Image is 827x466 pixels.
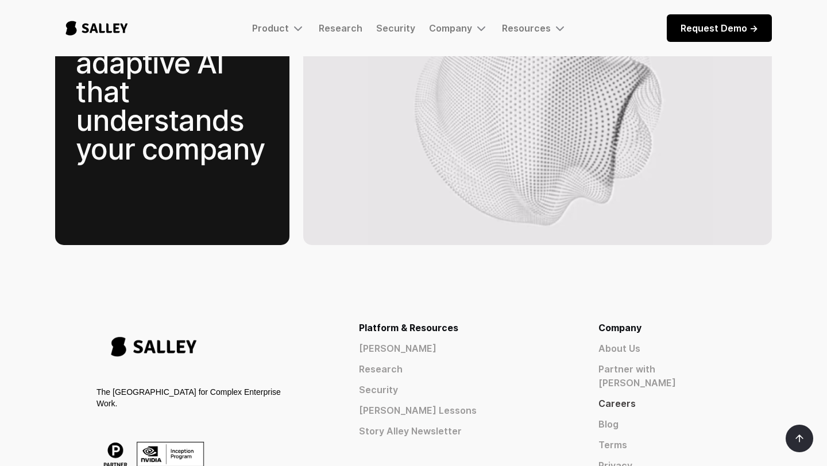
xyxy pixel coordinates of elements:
[359,321,557,335] div: Platform & Resources
[55,9,138,47] a: home
[502,21,567,35] div: Resources
[359,362,557,376] a: Research
[598,417,731,431] a: Blog
[429,22,472,34] div: Company
[598,438,731,452] a: Terms
[502,22,551,34] div: Resources
[598,397,731,410] a: Careers
[667,14,772,42] a: Request Demo ->
[359,383,557,397] a: Security
[359,403,557,417] a: [PERSON_NAME] Lessons
[96,386,285,409] div: The [GEOGRAPHIC_DATA] for Complex Enterprise Work.
[429,21,488,35] div: Company
[376,22,415,34] a: Security
[359,341,557,355] a: [PERSON_NAME]
[319,22,362,34] a: Research
[359,424,557,438] a: Story Alley Newsletter
[252,22,289,34] div: Product
[598,341,731,355] a: About Us
[598,362,731,390] a: Partner with [PERSON_NAME]
[252,21,305,35] div: Product
[598,321,731,335] div: Company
